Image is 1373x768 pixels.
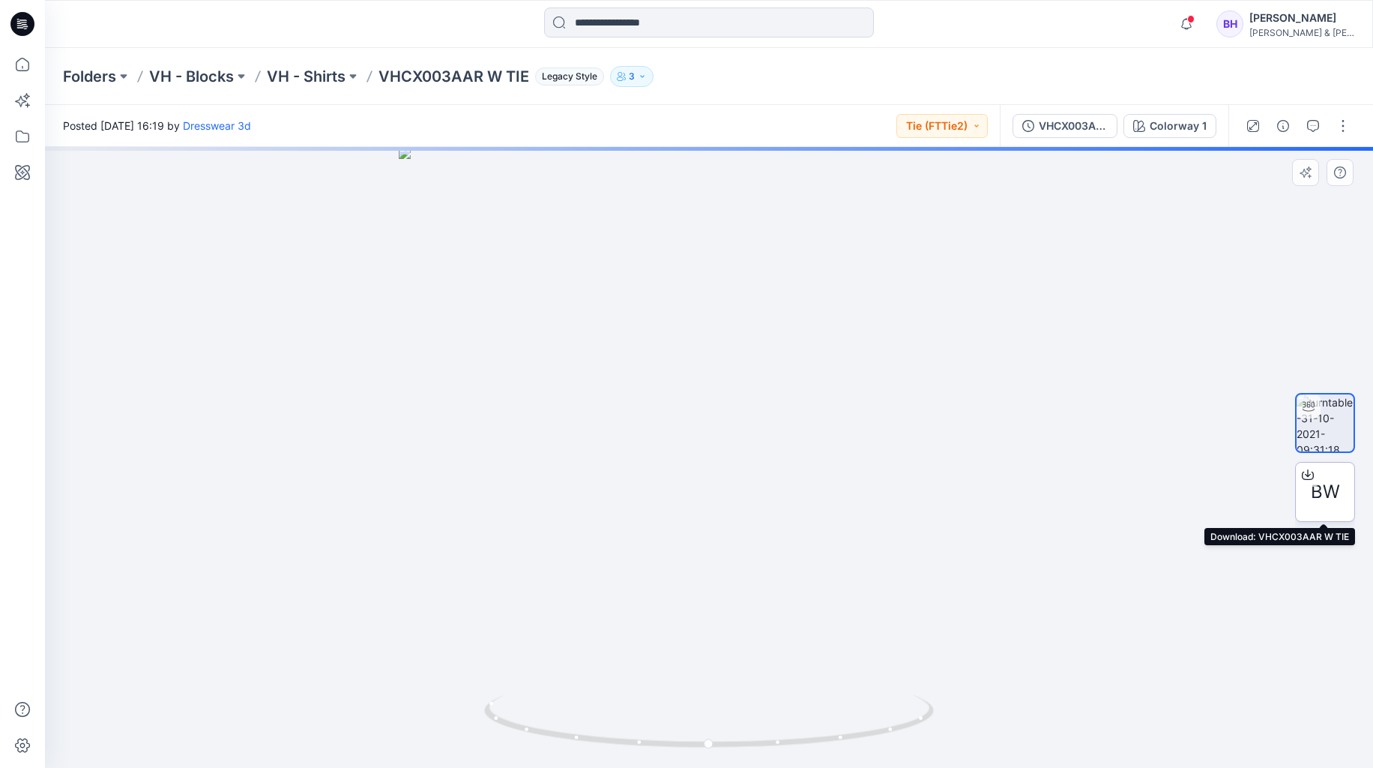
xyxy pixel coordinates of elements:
p: 3 [629,68,635,85]
a: VH - Blocks [149,66,234,87]
p: VHCX003AAR W TIE [378,66,529,87]
img: turntable-31-10-2021-09:31:18 [1297,394,1354,451]
button: Details [1271,114,1295,138]
div: BH [1216,10,1243,37]
button: Colorway 1 [1123,114,1216,138]
button: VHCX003AAR W TIE [1013,114,1117,138]
div: VHCX003AAR W TIE [1039,118,1108,134]
span: Legacy Style [535,67,604,85]
div: Colorway 1 [1150,118,1207,134]
div: [PERSON_NAME] & [PERSON_NAME] [1249,27,1354,38]
span: Posted [DATE] 16:19 by [63,118,251,133]
div: [PERSON_NAME] [1249,9,1354,27]
a: Dresswear 3d [183,119,251,132]
a: VH - Shirts [267,66,345,87]
button: 3 [610,66,654,87]
span: BW [1311,478,1340,505]
a: Folders [63,66,116,87]
button: Legacy Style [529,66,604,87]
